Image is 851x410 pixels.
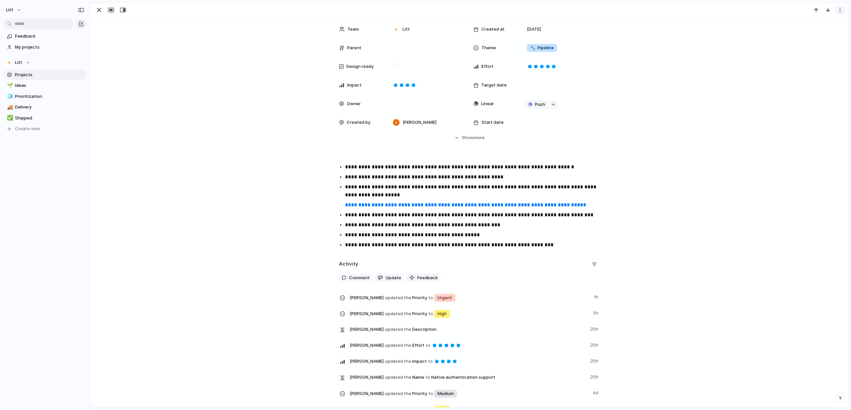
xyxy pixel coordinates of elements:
button: Showmore [339,132,600,144]
h2: Activity [339,260,358,268]
span: [PERSON_NAME] [350,358,384,365]
span: Effort [481,63,494,70]
span: [PERSON_NAME] [350,374,384,381]
button: Litt [3,5,25,15]
button: 🚚 [6,104,13,110]
span: updated the [385,295,411,301]
span: Create view [15,125,41,132]
span: [PERSON_NAME] [350,342,384,349]
span: 20h [590,324,600,332]
button: Comment [339,274,372,282]
span: to [426,342,430,349]
span: 5h [593,308,600,316]
span: Team [347,26,359,33]
span: more [474,134,485,141]
span: 20h [590,340,600,348]
span: [PERSON_NAME] [350,310,384,317]
span: Description [350,324,586,334]
span: Delivery [15,104,84,110]
span: to [428,358,433,365]
span: Priority [350,308,589,318]
a: My projects [3,42,86,52]
div: 🚚 [7,103,12,111]
button: Update [375,274,404,282]
span: 20h [590,372,600,380]
span: to [425,374,430,381]
span: Feedback [417,275,438,281]
button: 🧊 [6,93,13,100]
span: Feedback [15,33,84,40]
div: 🧊 [7,93,12,100]
span: Created by [347,119,370,126]
span: Urgent [437,295,452,301]
a: 🧊Prioritization [3,92,86,102]
span: Litt [15,59,22,66]
span: Theme [481,45,496,51]
a: Projects [3,70,86,80]
span: Owner [347,101,361,107]
button: Create view [3,124,86,134]
a: 🚚Delivery [3,102,86,112]
a: ✅Shipped [3,113,86,123]
button: Push [524,100,548,109]
span: Comment [349,275,370,281]
span: Linear [481,101,494,107]
span: My projects [15,44,84,51]
span: 🔨 [530,45,536,50]
span: [DATE] [527,26,541,33]
button: ✅ [6,115,13,121]
button: Litt [3,58,86,68]
span: to [428,295,433,301]
span: updated the [385,342,411,349]
span: updated the [385,358,411,365]
span: Ideas [15,82,84,89]
span: High [437,310,447,317]
span: 1h [594,293,600,301]
span: Projects [15,72,84,78]
span: Name Native authentication support [350,372,586,382]
span: [PERSON_NAME] [350,326,384,333]
span: 20h [590,356,600,364]
span: Created at [481,26,505,33]
span: Design ready [346,63,374,70]
span: updated the [385,390,411,397]
span: Pipeline [530,45,554,51]
a: Feedback [3,31,86,41]
span: Update [386,275,401,281]
span: Push [535,101,545,108]
span: Impact [347,82,362,89]
span: updated the [385,326,411,333]
span: updated the [385,310,411,317]
span: updated the [385,374,411,381]
span: Shipped [15,115,84,121]
span: Start date [481,119,504,126]
span: Medium [437,390,454,397]
button: Feedback [407,274,440,282]
span: [PERSON_NAME] [350,390,384,397]
span: to [428,390,433,397]
span: 6d [593,388,600,396]
span: Parent [347,45,361,51]
span: Priority [350,388,589,398]
div: 🌱 [7,82,12,90]
span: Show [462,134,474,141]
span: [PERSON_NAME] [403,119,436,126]
a: 🌱Ideas [3,81,86,91]
span: Litt [403,26,410,33]
span: Litt [6,7,13,13]
button: 🌱 [6,82,13,89]
span: Prioritization [15,93,84,100]
span: [PERSON_NAME] [350,295,384,301]
span: Impact [350,356,586,366]
span: Effort [350,340,586,350]
div: ✅ [7,114,12,122]
span: to [428,310,433,317]
span: Target date [481,82,507,89]
span: Priority [350,293,590,303]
